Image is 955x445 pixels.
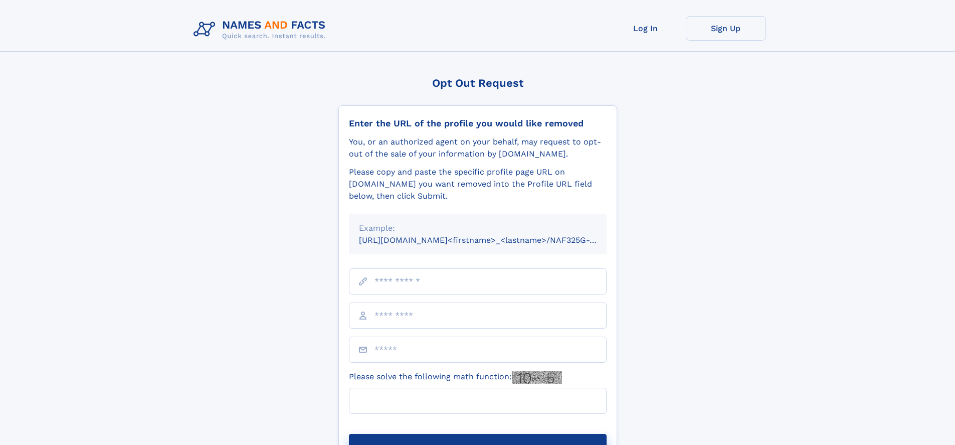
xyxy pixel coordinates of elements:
[349,136,607,160] div: You, or an authorized agent on your behalf, may request to opt-out of the sale of your informatio...
[189,16,334,43] img: Logo Names and Facts
[359,222,597,234] div: Example:
[349,166,607,202] div: Please copy and paste the specific profile page URL on [DOMAIN_NAME] you want removed into the Pr...
[686,16,766,41] a: Sign Up
[349,118,607,129] div: Enter the URL of the profile you would like removed
[338,77,617,89] div: Opt Out Request
[606,16,686,41] a: Log In
[359,235,626,245] small: [URL][DOMAIN_NAME]<firstname>_<lastname>/NAF325G-xxxxxxxx
[349,371,562,384] label: Please solve the following math function:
